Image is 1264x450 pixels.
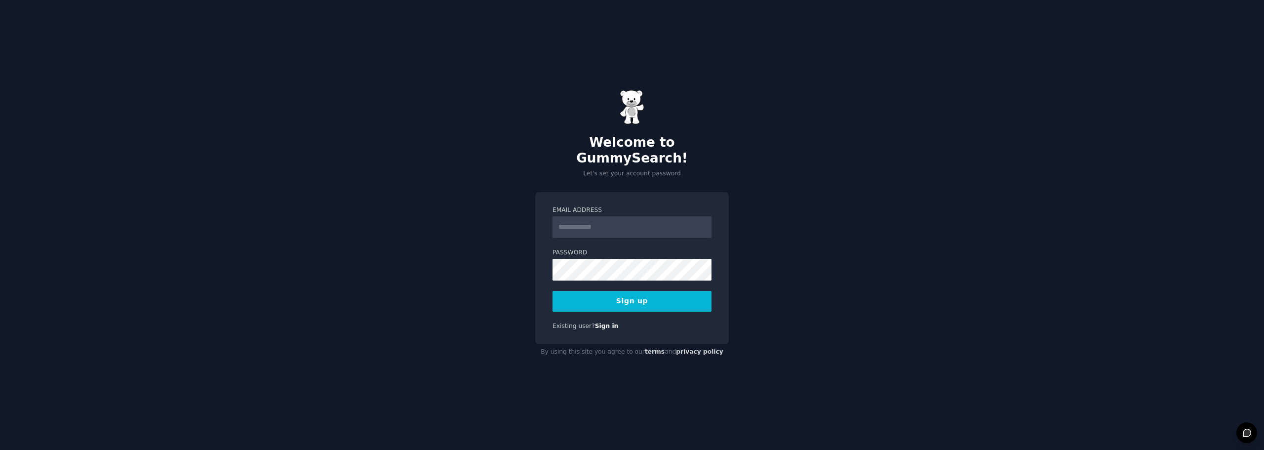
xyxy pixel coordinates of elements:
[676,348,723,355] a: privacy policy
[645,348,665,355] a: terms
[553,248,711,257] label: Password
[553,206,711,215] label: Email Address
[535,135,729,166] h2: Welcome to GummySearch!
[535,169,729,178] p: Let's set your account password
[620,90,644,124] img: Gummy Bear
[553,323,595,329] span: Existing user?
[535,344,729,360] div: By using this site you agree to our and
[595,323,619,329] a: Sign in
[553,291,711,312] button: Sign up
